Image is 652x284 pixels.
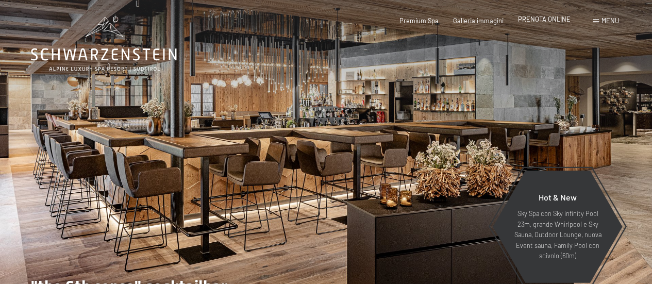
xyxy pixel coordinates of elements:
a: Galleria immagini [453,16,504,25]
a: PRENOTA ONLINE [518,15,571,23]
span: Hot & New [539,192,577,202]
a: Hot & New Sky Spa con Sky infinity Pool 23m, grande Whirlpool e Sky Sauna, Outdoor Lounge, nuova ... [492,170,623,283]
span: Menu [601,16,619,25]
p: Sky Spa con Sky infinity Pool 23m, grande Whirlpool e Sky Sauna, Outdoor Lounge, nuova Event saun... [513,208,603,261]
a: Premium Spa [399,16,439,25]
